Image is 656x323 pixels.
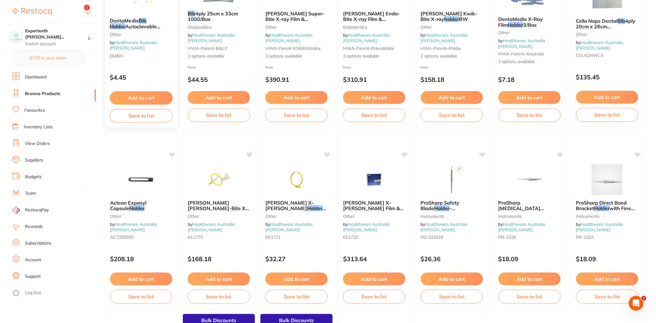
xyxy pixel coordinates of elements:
[110,234,133,240] span: ACT260500
[576,214,638,219] small: Instruments
[421,53,483,59] span: 2 options available
[25,28,88,40] h4: Experteeth Eastwood West
[265,255,328,262] p: $32.27
[265,200,328,211] b: Kerr Hawe X-ray Holder Centring Rings 3/Pk
[343,200,404,217] span: [PERSON_NAME] X-[PERSON_NAME] Film & Plate
[421,91,483,104] button: Add to cart
[110,40,157,51] a: Healthware Australia [PERSON_NAME]
[498,30,561,35] small: other
[498,38,545,49] a: Healthware Australia [PERSON_NAME]
[110,221,157,233] span: by
[355,211,371,217] em: Holder
[421,273,483,285] button: Add to cart
[24,107,45,114] a: Favourites
[265,46,321,51] span: HWA-parent-KSBXKitindex
[421,76,483,83] p: $158.18
[110,290,172,303] button: Save to list
[188,91,250,104] button: Add to cart
[343,108,405,122] button: Save to list
[498,76,561,83] p: $7.18
[188,273,250,285] button: Add to cart
[110,221,157,233] a: Healthware Australia [PERSON_NAME]
[110,74,173,81] p: $4.45
[498,221,545,233] span: by
[25,91,60,97] a: Browse Products
[421,25,483,30] small: other
[12,288,94,298] button: Log Out
[576,255,638,262] p: $18.09
[355,22,370,28] em: holder
[343,46,395,51] span: HWA-parent-KHendobite
[25,74,47,80] a: Dashboard
[459,16,468,22] span: BW
[265,32,312,43] a: Healthware Australia [PERSON_NAME]
[421,221,468,233] a: Healthware Australia [PERSON_NAME]
[421,200,483,211] b: ProSharp Safety Blade Holder - Dismountable
[25,290,41,296] a: Log Out
[421,11,483,22] b: Kerr Hawe Kwik-Bite X-ray holder BW
[110,18,139,24] span: DentaMedix
[343,214,405,219] small: other
[110,91,173,105] button: Add to cart
[188,200,250,211] b: Kerr Hawe Paro-Bite X-ray Film & Plate holder with Ring
[343,91,405,104] button: Add to cart
[576,200,638,211] b: ProSharp Direct Bond Bracket Holder with Fine Tip size: 5
[343,234,358,240] span: KE1720
[278,22,293,28] em: Holder
[576,221,623,233] a: Healthware Australia [PERSON_NAME]
[421,32,468,43] a: Healthware Australia [PERSON_NAME]
[421,214,483,219] small: Instruments
[343,25,405,30] small: Endodontics
[508,22,523,28] em: Holder
[110,273,172,285] button: Add to cart
[343,53,405,59] span: 3 options available
[576,32,638,37] small: other
[188,53,250,59] span: 2 options available
[642,296,646,301] span: 1
[576,200,627,211] span: ProSharp Direct Bond Bracket
[188,65,196,70] span: from
[265,221,312,233] span: by
[12,5,52,19] a: Restocq Logo
[188,10,195,17] em: Bib
[576,273,638,285] button: Add to cart
[343,221,390,233] span: by
[188,255,250,262] p: $168.18
[434,205,450,211] em: Holder
[188,76,250,83] p: $44.55
[265,108,328,122] button: Save to list
[421,205,456,217] span: - Dismountable
[110,109,173,123] button: Save to list
[523,22,537,28] span: 3/Box
[576,40,623,51] span: by
[343,11,405,22] b: Kerr Hawe Endo-Bite X-ray Film & Plate holder with Ring
[421,290,483,303] button: Save to list
[576,108,638,122] button: Save to list
[224,211,239,217] em: holder
[110,200,146,211] span: Acteon Expasyl Capsule
[498,91,561,104] button: Add to cart
[25,240,51,246] a: Subscriptions
[421,108,483,122] button: Save to list
[587,164,627,195] img: ProSharp Direct Bond Bracket Holder with Fine Tip size: 5
[25,141,50,147] a: View Orders
[188,221,235,233] span: by
[265,76,328,83] p: $390.91
[498,51,544,57] span: HWA-parent-xrayhold
[265,91,328,104] button: Add to cart
[265,11,328,22] b: Kerr Hawe Super-Bite X-ray Film & Plate Holder PA with Index
[188,46,228,51] span: HWA-parent-bibLP
[265,200,314,211] span: [PERSON_NAME] X-[PERSON_NAME]
[343,76,405,83] p: $310.91
[510,164,550,195] img: ProSharp Molar Tube Holder Tweezers Reverse Action 5
[421,221,468,233] span: by
[445,16,459,22] em: holder
[12,207,20,214] img: RestocqPay
[498,255,561,262] p: $18.09
[576,18,618,24] span: Cello Naps Dental
[498,108,561,122] button: Save to list
[139,18,146,24] em: Bib
[510,211,526,217] em: Holder
[421,32,468,43] span: by
[25,207,49,213] span: RestocqPay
